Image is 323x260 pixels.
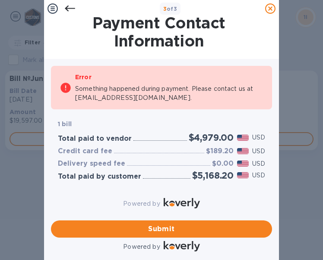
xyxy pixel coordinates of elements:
h3: $0.00 [212,160,234,168]
p: Powered by [123,242,160,251]
img: Logo [164,198,200,208]
h3: Total paid to vendor [58,135,132,143]
img: USD [237,148,249,154]
img: USD [237,135,249,141]
span: Submit [58,224,265,234]
b: of 3 [163,6,177,12]
p: Powered by [123,199,160,208]
p: USD [252,159,265,168]
button: Submit [51,220,272,238]
h3: Delivery speed fee [58,160,125,168]
h3: Total paid by customer [58,173,141,181]
h3: Credit card fee [58,147,112,155]
h1: Payment Contact Information [55,14,263,50]
h2: $5,168.20 [192,170,234,181]
p: Something happened during payment. Please contact us at [EMAIL_ADDRESS][DOMAIN_NAME]. [75,84,263,102]
b: Error [75,74,92,80]
h3: $189.20 [206,147,234,155]
span: 3 [163,6,167,12]
img: Logo [164,241,200,251]
img: USD [237,172,249,178]
p: USD [252,133,265,142]
p: USD [252,147,265,156]
img: USD [237,161,249,167]
h2: $4,979.00 [189,132,234,143]
p: USD [252,171,265,180]
b: 1 bill [58,121,72,127]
